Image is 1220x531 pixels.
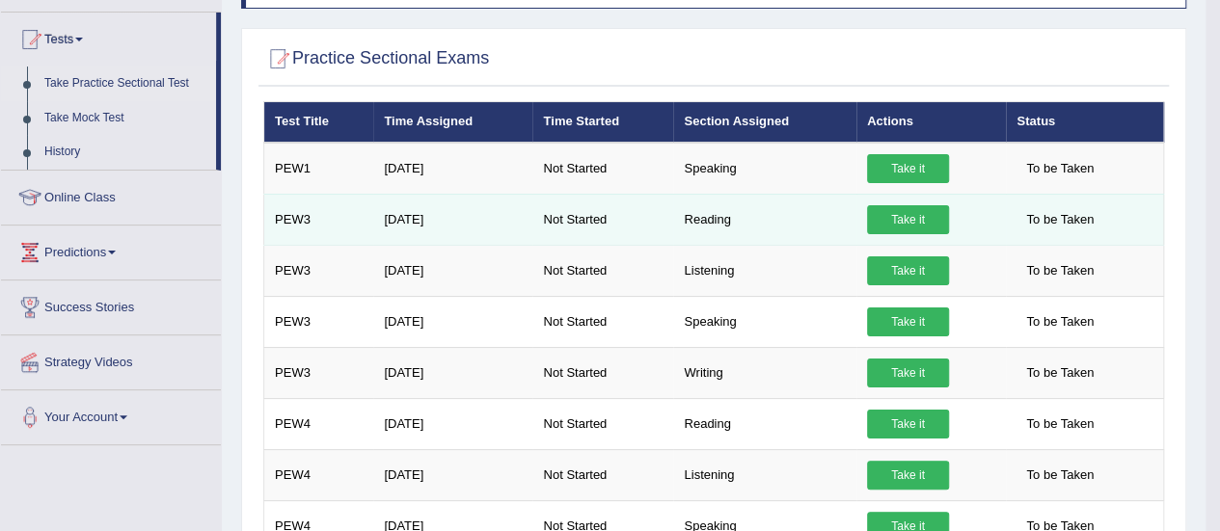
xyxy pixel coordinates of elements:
[867,307,949,336] a: Take it
[1017,154,1103,183] span: To be Taken
[264,143,374,195] td: PEW1
[264,347,374,398] td: PEW3
[867,461,949,490] a: Take it
[673,143,856,195] td: Speaking
[673,245,856,296] td: Listening
[264,296,374,347] td: PEW3
[532,449,673,500] td: Not Started
[867,256,949,285] a: Take it
[1,226,221,274] a: Predictions
[373,398,532,449] td: [DATE]
[867,410,949,438] a: Take it
[532,102,673,143] th: Time Started
[532,194,673,245] td: Not Started
[673,398,856,449] td: Reading
[532,398,673,449] td: Not Started
[264,398,374,449] td: PEW4
[673,194,856,245] td: Reading
[1,390,221,438] a: Your Account
[532,296,673,347] td: Not Started
[532,143,673,195] td: Not Started
[264,449,374,500] td: PEW4
[532,347,673,398] td: Not Started
[1017,205,1103,234] span: To be Taken
[373,449,532,500] td: [DATE]
[1006,102,1163,143] th: Status
[1017,410,1103,438] span: To be Taken
[1017,307,1103,336] span: To be Taken
[373,245,532,296] td: [DATE]
[1,335,221,384] a: Strategy Videos
[673,102,856,143] th: Section Assigned
[263,44,489,73] h2: Practice Sectional Exams
[1017,461,1103,490] span: To be Taken
[36,101,216,136] a: Take Mock Test
[1017,358,1103,387] span: To be Taken
[36,135,216,170] a: History
[373,102,532,143] th: Time Assigned
[373,296,532,347] td: [DATE]
[264,102,374,143] th: Test Title
[867,205,949,234] a: Take it
[856,102,1006,143] th: Actions
[673,347,856,398] td: Writing
[1,13,216,61] a: Tests
[373,194,532,245] td: [DATE]
[1,280,221,329] a: Success Stories
[673,296,856,347] td: Speaking
[373,143,532,195] td: [DATE]
[373,347,532,398] td: [DATE]
[36,66,216,101] a: Take Practice Sectional Test
[1,171,221,219] a: Online Class
[867,154,949,183] a: Take it
[673,449,856,500] td: Listening
[532,245,673,296] td: Not Started
[867,358,949,387] a: Take it
[1017,256,1103,285] span: To be Taken
[264,194,374,245] td: PEW3
[264,245,374,296] td: PEW3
